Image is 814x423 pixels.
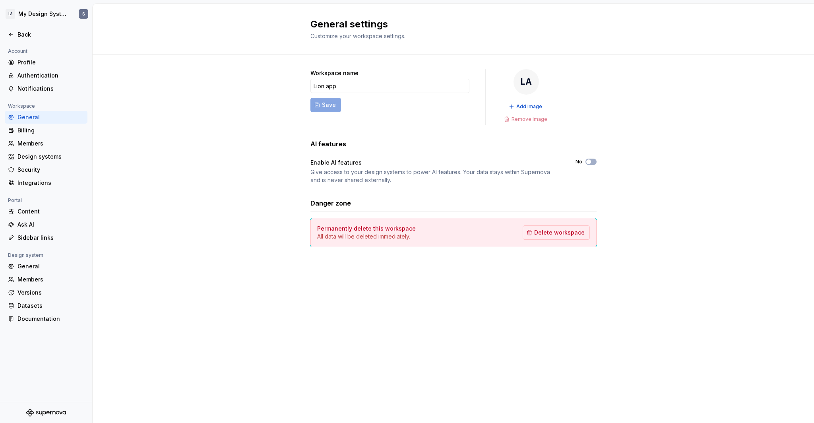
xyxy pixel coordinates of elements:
[5,69,87,82] a: Authentication
[310,139,346,149] h3: AI features
[310,159,561,167] div: Enable AI features
[5,273,87,286] a: Members
[17,208,84,215] div: Content
[310,33,405,39] span: Customize your workspace settings.
[523,225,590,240] button: Delete workspace
[82,11,85,17] div: S
[18,10,69,18] div: My Design System
[26,409,66,417] svg: Supernova Logo
[576,159,582,165] label: No
[310,18,587,31] h2: General settings
[6,9,15,19] div: LA
[17,179,84,187] div: Integrations
[17,153,84,161] div: Design systems
[5,124,87,137] a: Billing
[5,111,87,124] a: General
[5,205,87,218] a: Content
[534,229,585,237] span: Delete workspace
[17,31,84,39] div: Back
[17,140,84,147] div: Members
[5,28,87,41] a: Back
[17,166,84,174] div: Security
[5,56,87,69] a: Profile
[310,168,561,184] div: Give access to your design systems to power AI features. Your data stays within Supernova and is ...
[310,198,351,208] h3: Danger zone
[17,276,84,283] div: Members
[5,231,87,244] a: Sidebar links
[5,196,25,205] div: Portal
[5,299,87,312] a: Datasets
[17,85,84,93] div: Notifications
[17,315,84,323] div: Documentation
[5,177,87,189] a: Integrations
[17,221,84,229] div: Ask AI
[5,250,47,260] div: Design system
[506,101,546,112] button: Add image
[5,137,87,150] a: Members
[17,58,84,66] div: Profile
[5,82,87,95] a: Notifications
[17,113,84,121] div: General
[317,225,416,233] h4: Permanently delete this workspace
[5,47,31,56] div: Account
[17,262,84,270] div: General
[5,218,87,231] a: Ask AI
[2,5,91,23] button: LAMy Design SystemS
[5,150,87,163] a: Design systems
[5,260,87,273] a: General
[17,126,84,134] div: Billing
[516,103,542,110] span: Add image
[17,302,84,310] div: Datasets
[5,286,87,299] a: Versions
[5,163,87,176] a: Security
[5,101,38,111] div: Workspace
[514,69,539,95] div: LA
[310,69,359,77] label: Workspace name
[17,289,84,297] div: Versions
[5,312,87,325] a: Documentation
[17,234,84,242] div: Sidebar links
[317,233,416,241] p: All data will be deleted immediately.
[17,72,84,80] div: Authentication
